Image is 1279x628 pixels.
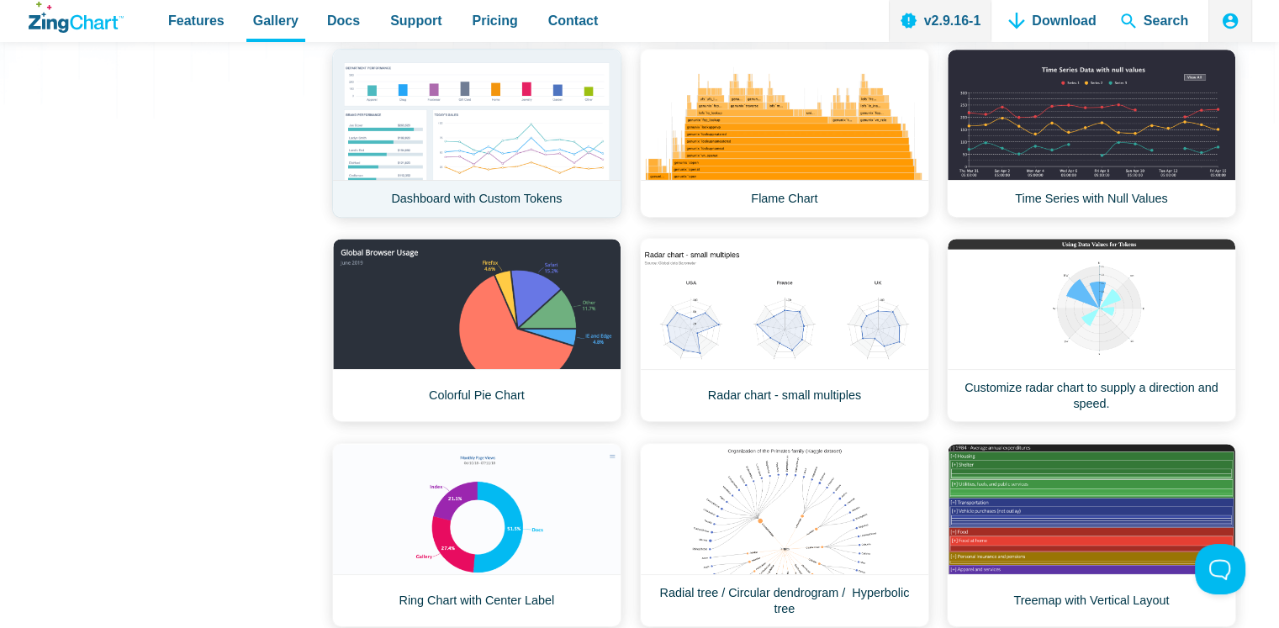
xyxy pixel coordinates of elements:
a: Colorful Pie Chart [332,238,621,422]
span: Contact [548,9,599,32]
a: Ring Chart with Center Label [332,443,621,627]
span: Gallery [253,9,299,32]
span: Pricing [472,9,517,32]
iframe: Toggle Customer Support [1195,544,1245,594]
a: ZingChart Logo. Click to return to the homepage [29,2,124,33]
a: Flame Chart [640,49,929,218]
a: Treemap with Vertical Layout [947,443,1236,627]
a: Customize radar chart to supply a direction and speed. [947,238,1236,422]
a: Radial tree / Circular dendrogram / Hyperbolic tree [640,443,929,627]
span: Docs [327,9,360,32]
a: Radar chart - small multiples [640,238,929,422]
span: Features [168,9,225,32]
span: Support [390,9,441,32]
a: Dashboard with Custom Tokens [332,49,621,218]
a: Time Series with Null Values [947,49,1236,218]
